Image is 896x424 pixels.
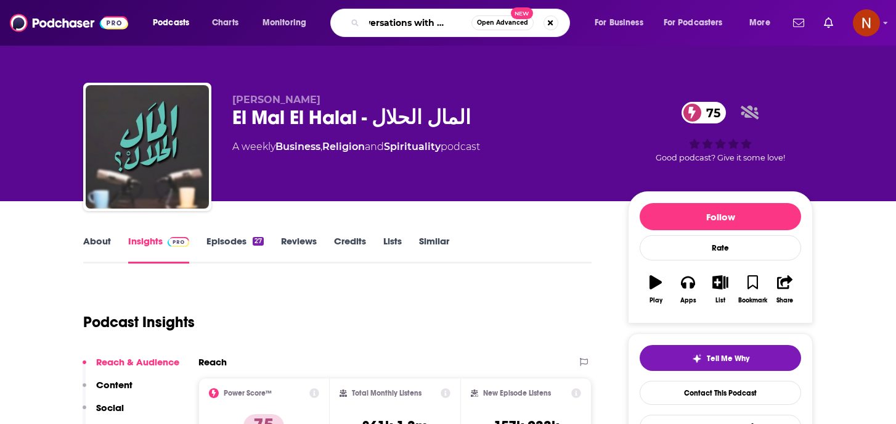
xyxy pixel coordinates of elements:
[322,141,365,152] a: Religion
[640,235,801,260] div: Rate
[96,402,124,414] p: Social
[281,235,317,264] a: Reviews
[263,14,306,31] span: Monitoring
[704,267,736,312] button: List
[206,235,264,264] a: Episodes27
[707,354,749,364] span: Tell Me Why
[364,13,471,33] input: Search podcasts, credits, & more...
[853,9,880,36] span: Logged in as AdelNBM
[776,297,793,304] div: Share
[656,13,741,33] button: open menu
[483,389,551,397] h2: New Episode Listens
[144,13,205,33] button: open menu
[10,11,128,35] img: Podchaser - Follow, Share and Rate Podcasts
[419,235,449,264] a: Similar
[168,237,189,247] img: Podchaser Pro
[224,389,272,397] h2: Power Score™
[471,15,534,30] button: Open AdvancedNew
[749,14,770,31] span: More
[212,14,238,31] span: Charts
[853,9,880,36] button: Show profile menu
[788,12,809,33] a: Show notifications dropdown
[692,354,702,364] img: tell me why sparkle
[664,14,723,31] span: For Podcasters
[384,141,441,152] a: Spirituality
[595,14,643,31] span: For Business
[628,94,813,170] div: 75Good podcast? Give it some love!
[853,9,880,36] img: User Profile
[640,381,801,405] a: Contact This Podcast
[232,139,480,154] div: A weekly podcast
[86,85,209,209] img: El Mal El Halal - المال الحلال
[83,379,132,402] button: Content
[83,356,179,379] button: Reach & Audience
[656,153,785,162] span: Good podcast? Give it some love!
[741,13,786,33] button: open menu
[672,267,704,312] button: Apps
[253,237,264,246] div: 27
[232,94,320,106] span: [PERSON_NAME]
[477,20,528,26] span: Open Advanced
[365,141,384,152] span: and
[819,12,838,33] a: Show notifications dropdown
[83,235,111,264] a: About
[694,102,727,123] span: 75
[342,9,582,37] div: Search podcasts, credits, & more...
[586,13,659,33] button: open menu
[320,141,322,152] span: ,
[275,141,320,152] a: Business
[736,267,768,312] button: Bookmark
[352,389,422,397] h2: Total Monthly Listens
[204,13,246,33] a: Charts
[96,379,132,391] p: Content
[640,345,801,371] button: tell me why sparkleTell Me Why
[153,14,189,31] span: Podcasts
[738,297,767,304] div: Bookmark
[511,7,533,19] span: New
[83,313,195,331] h1: Podcast Insights
[650,297,662,304] div: Play
[383,235,402,264] a: Lists
[198,356,227,368] h2: Reach
[640,203,801,230] button: Follow
[715,297,725,304] div: List
[640,267,672,312] button: Play
[254,13,322,33] button: open menu
[682,102,727,123] a: 75
[128,235,189,264] a: InsightsPodchaser Pro
[334,235,366,264] a: Credits
[769,267,801,312] button: Share
[96,356,179,368] p: Reach & Audience
[680,297,696,304] div: Apps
